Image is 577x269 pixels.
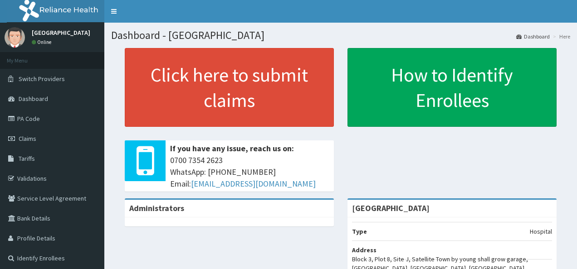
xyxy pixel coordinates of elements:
p: [GEOGRAPHIC_DATA] [32,29,90,36]
span: Tariffs [19,154,35,163]
img: User Image [5,27,25,48]
b: Administrators [129,203,184,213]
b: Type [352,227,367,235]
span: Dashboard [19,95,48,103]
b: If you have any issue, reach us on: [170,143,294,154]
a: Online [32,39,54,45]
a: How to Identify Enrollees [347,48,557,127]
a: Click here to submit claims [125,48,334,127]
li: Here [551,33,570,40]
span: Claims [19,134,36,143]
strong: [GEOGRAPHIC_DATA] [352,203,430,213]
a: Dashboard [516,33,550,40]
span: Switch Providers [19,75,65,83]
a: [EMAIL_ADDRESS][DOMAIN_NAME] [191,178,316,189]
span: 0700 7354 2623 WhatsApp: [PHONE_NUMBER] Email: [170,154,329,189]
p: Hospital [530,227,552,236]
h1: Dashboard - [GEOGRAPHIC_DATA] [111,29,570,41]
b: Address [352,246,377,254]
